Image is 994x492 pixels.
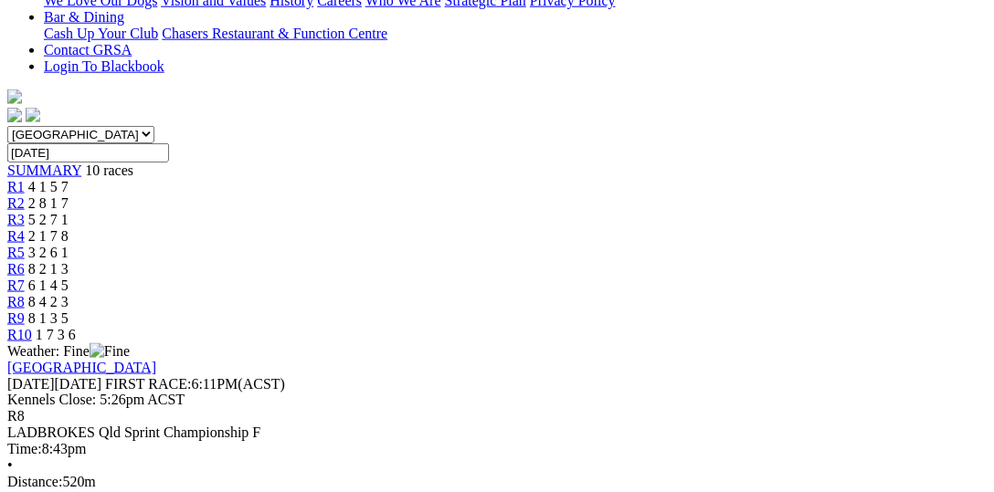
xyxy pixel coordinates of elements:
[7,393,987,409] div: Kennels Close: 5:26pm ACST
[7,458,13,474] span: •
[44,26,987,42] div: Bar & Dining
[7,277,25,293] a: R7
[7,343,130,359] span: Weather: Fine
[7,143,169,162] input: Select date
[162,26,387,41] a: Chasers Restaurant & Function Centre
[28,195,69,211] span: 2 8 1 7
[90,343,130,360] img: Fine
[7,475,987,491] div: 520m
[7,327,32,342] a: R10
[44,42,132,58] a: Contact GRSA
[7,376,55,392] span: [DATE]
[85,162,133,178] span: 10 races
[28,228,69,244] span: 2 1 7 8
[7,228,25,244] a: R4
[7,261,25,277] a: R6
[28,261,69,277] span: 8 2 1 3
[7,162,81,178] a: SUMMARY
[28,212,69,227] span: 5 2 7 1
[7,310,25,326] a: R9
[7,409,25,424] span: R8
[44,58,164,74] a: Login To Blackbook
[105,376,191,392] span: FIRST RACE:
[7,245,25,260] a: R5
[7,425,987,442] div: LADBROKES Qld Sprint Championship F
[28,277,69,293] span: 6 1 4 5
[44,9,124,25] a: Bar & Dining
[7,294,25,309] a: R8
[7,360,156,375] a: [GEOGRAPHIC_DATA]
[28,294,69,309] span: 8 4 2 3
[105,376,285,392] span: 6:11PM(ACST)
[7,179,25,194] a: R1
[7,475,62,490] span: Distance:
[7,89,22,104] img: logo-grsa-white.png
[36,327,76,342] span: 1 7 3 6
[7,376,101,392] span: [DATE]
[7,442,42,457] span: Time:
[7,195,25,211] a: R2
[28,179,69,194] span: 4 1 5 7
[44,26,158,41] a: Cash Up Your Club
[28,245,69,260] span: 3 2 6 1
[28,310,69,326] span: 8 1 3 5
[7,108,22,122] img: facebook.svg
[26,108,40,122] img: twitter.svg
[7,442,987,458] div: 8:43pm
[7,212,25,227] a: R3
